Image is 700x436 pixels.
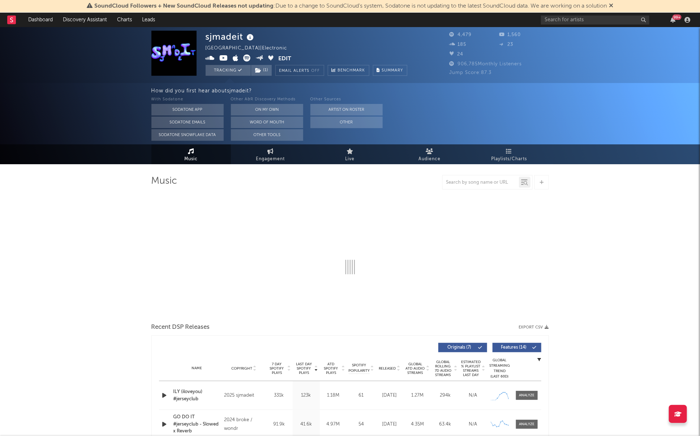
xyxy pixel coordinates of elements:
[499,42,513,47] span: 23
[231,117,303,128] button: Word Of Mouth
[405,421,430,428] div: 4.35M
[295,392,318,399] div: 123k
[609,3,613,9] span: Dismiss
[206,65,251,76] button: Tracking
[673,14,682,20] div: 99 +
[224,416,263,433] div: 2024 broke / wondr
[275,65,324,76] button: Email AlertsOff
[310,144,390,164] a: Live
[349,392,374,399] div: 61
[438,343,487,352] button: Originals(7)
[338,66,365,75] span: Benchmark
[251,65,272,76] button: (1)
[231,144,310,164] a: Engagement
[519,325,549,330] button: Export CSV
[173,366,221,371] div: Name
[151,95,224,104] div: With Sodatone
[322,362,341,375] span: ATD Spotify Plays
[328,65,369,76] a: Benchmark
[151,129,224,141] button: Sodatone Snowflake Data
[151,144,231,164] a: Music
[151,104,224,115] button: Sodatone App
[310,95,383,104] div: Other Sources
[348,363,370,374] span: Spotify Popularity
[461,392,485,399] div: N/A
[310,104,383,115] button: Artist on Roster
[206,31,256,43] div: sjmadeit
[405,392,430,399] div: 1.27M
[443,345,476,350] span: Originals ( 7 )
[184,155,198,163] span: Music
[345,155,355,163] span: Live
[151,323,210,332] span: Recent DSP Releases
[295,421,318,428] div: 41.6k
[137,13,160,27] a: Leads
[231,95,303,104] div: Other A&R Discovery Methods
[418,155,441,163] span: Audience
[433,360,453,377] span: Global Rolling 7D Audio Streams
[322,392,345,399] div: 1.18M
[443,180,519,186] input: Search by song name or URL
[23,13,58,27] a: Dashboard
[382,69,403,73] span: Summary
[312,69,320,73] em: Off
[469,144,549,164] a: Playlists/Charts
[231,366,252,371] span: Copyright
[94,3,607,9] span: : Due to a change to SoundCloud's system, Sodatone is not updating to the latest SoundCloud data....
[378,392,402,399] div: [DATE]
[267,421,291,428] div: 91.9k
[310,117,383,128] button: Other
[405,362,425,375] span: Global ATD Audio Streams
[450,52,464,57] span: 24
[450,42,467,47] span: 185
[373,65,407,76] button: Summary
[173,414,221,435] a: GO DO IT #jerseyclub - Slowed x Reverb
[322,421,345,428] div: 4.97M
[173,388,221,402] a: ILY (iloveyou) #jerseyclub
[450,32,472,37] span: 4,479
[433,392,458,399] div: 294k
[461,360,481,377] span: Estimated % Playlist Streams Last Day
[450,62,522,66] span: 906,785 Monthly Listeners
[461,421,485,428] div: N/A
[378,421,402,428] div: [DATE]
[151,117,224,128] button: Sodatone Emails
[493,343,541,352] button: Features(14)
[58,13,112,27] a: Discovery Assistant
[379,366,396,371] span: Released
[231,104,303,115] button: On My Own
[278,54,291,64] button: Edit
[489,358,511,379] div: Global Streaming Trend (Last 60D)
[295,362,314,375] span: Last Day Spotify Plays
[231,129,303,141] button: Other Tools
[450,70,492,75] span: Jump Score: 87.3
[499,32,521,37] span: 1,560
[94,3,274,9] span: SoundCloud Followers + New SoundCloud Releases not updating
[349,421,374,428] div: 54
[224,391,263,400] div: 2025 sjmadeit
[670,17,675,23] button: 99+
[267,392,291,399] div: 331k
[251,65,272,76] span: ( 1 )
[267,362,287,375] span: 7 Day Spotify Plays
[112,13,137,27] a: Charts
[433,421,458,428] div: 63.4k
[497,345,531,350] span: Features ( 14 )
[256,155,285,163] span: Engagement
[541,16,649,25] input: Search for artists
[206,44,296,53] div: [GEOGRAPHIC_DATA] | Electronic
[491,155,527,163] span: Playlists/Charts
[390,144,469,164] a: Audience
